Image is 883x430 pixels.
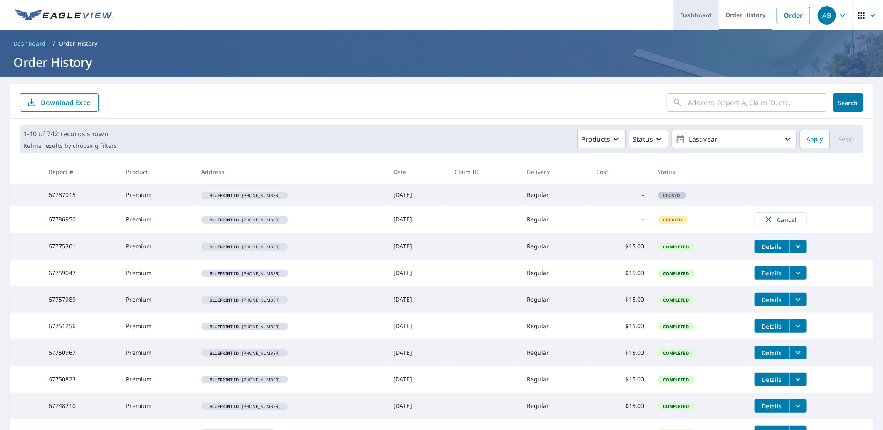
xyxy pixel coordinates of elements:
td: Premium [119,286,195,313]
button: detailsBtn-67759047 [755,266,789,280]
td: Regular [520,313,589,339]
td: $15.00 [589,393,651,419]
span: Details [760,376,784,383]
em: Blueprint ID [210,298,239,302]
span: Completed [659,324,694,329]
td: [DATE] [387,286,448,313]
div: AB [818,6,836,25]
td: 67757989 [42,286,120,313]
button: detailsBtn-67748210 [755,399,789,413]
th: Claim ID [448,160,520,184]
td: [DATE] [387,393,448,419]
span: [PHONE_NUMBER] [205,298,285,302]
span: [PHONE_NUMBER] [205,324,285,329]
a: Order [777,7,810,24]
td: 67751256 [42,313,120,339]
p: Order History [59,39,98,48]
p: Refine results by choosing filters [23,142,117,150]
button: filesDropdownBtn-67775301 [789,240,807,253]
button: Products [577,130,626,148]
td: Regular [520,233,589,260]
em: Blueprint ID [210,271,239,275]
td: Premium [119,393,195,419]
p: 1-10 of 742 records shown [23,129,117,139]
span: Cancel [763,214,798,224]
span: Details [760,402,784,410]
span: [PHONE_NUMBER] [205,218,285,222]
td: 67775301 [42,233,120,260]
th: Delivery [520,160,589,184]
img: EV Logo [15,9,113,22]
button: Status [629,130,668,148]
span: Details [760,243,784,251]
td: 67750823 [42,366,120,393]
td: 67786950 [42,206,120,233]
em: Blueprint ID [210,324,239,329]
em: Blueprint ID [210,404,239,408]
td: Regular [520,366,589,393]
span: Search [840,99,856,107]
th: Status [651,160,748,184]
button: filesDropdownBtn-67748210 [789,399,807,413]
p: Download Excel [41,98,92,107]
button: filesDropdownBtn-67759047 [789,266,807,280]
td: 67787015 [42,184,120,206]
td: Regular [520,393,589,419]
td: $15.00 [589,260,651,286]
button: Download Excel [20,93,99,112]
th: Address [195,160,387,184]
td: Premium [119,313,195,339]
span: [PHONE_NUMBER] [205,404,285,408]
td: Premium [119,184,195,206]
span: Apply [807,134,823,145]
td: [DATE] [387,206,448,233]
button: detailsBtn-67751256 [755,319,789,333]
em: Blueprint ID [210,218,239,222]
td: $15.00 [589,366,651,393]
th: Product [119,160,195,184]
th: Cost [589,160,651,184]
span: Completed [659,270,694,276]
button: Search [833,93,863,112]
button: detailsBtn-67750823 [755,373,789,386]
button: Apply [800,130,830,148]
td: Premium [119,339,195,366]
em: Blueprint ID [210,245,239,249]
em: Blueprint ID [210,193,239,197]
td: [DATE] [387,260,448,286]
span: [PHONE_NUMBER] [205,351,285,355]
span: Closed [659,192,685,198]
td: 67759047 [42,260,120,286]
th: Report # [42,160,120,184]
span: [PHONE_NUMBER] [205,271,285,275]
button: filesDropdownBtn-67751256 [789,319,807,333]
td: [DATE] [387,233,448,260]
span: [PHONE_NUMBER] [205,193,285,197]
span: Completed [659,350,694,356]
em: Blueprint ID [210,351,239,355]
td: Regular [520,286,589,313]
span: Completed [659,377,694,383]
td: [DATE] [387,184,448,206]
td: Premium [119,366,195,393]
p: Last year [686,132,783,147]
td: $15.00 [589,233,651,260]
td: [DATE] [387,339,448,366]
p: Products [581,134,610,144]
span: Completed [659,244,694,250]
span: Details [760,296,784,304]
td: [DATE] [387,313,448,339]
td: Premium [119,233,195,260]
span: Created [659,217,687,223]
th: Date [387,160,448,184]
span: Details [760,349,784,357]
h1: Order History [10,54,873,71]
td: $15.00 [589,313,651,339]
button: detailsBtn-67775301 [755,240,789,253]
em: Blueprint ID [210,378,239,382]
span: Details [760,269,784,277]
span: Completed [659,297,694,303]
td: $15.00 [589,339,651,366]
td: Regular [520,260,589,286]
span: Completed [659,403,694,409]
